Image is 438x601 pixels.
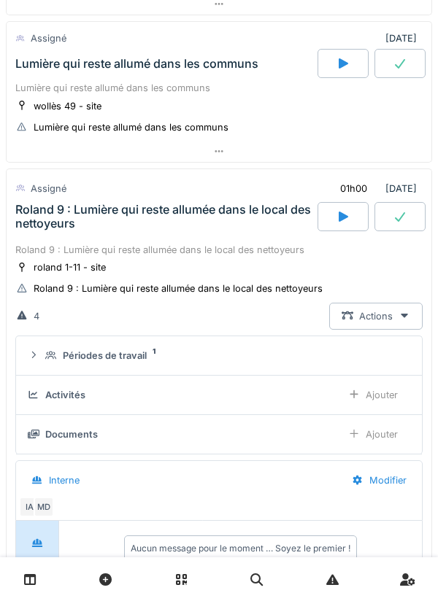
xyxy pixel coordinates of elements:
div: 4 [34,309,39,323]
summary: Périodes de travail1 [22,342,416,369]
div: MD [34,497,54,517]
div: Assigné [31,182,66,195]
div: Documents [45,427,98,441]
div: Lumière qui reste allumé dans les communs [15,57,258,71]
div: Roland 9 : Lumière qui reste allumée dans le local des nettoyeurs [15,243,423,257]
summary: DocumentsAjouter [22,421,416,448]
div: Aucun message pour le moment … Soyez le premier ! [131,542,350,555]
div: Ajouter [336,381,410,408]
div: [DATE] [385,31,423,45]
div: Périodes de travail [63,349,147,362]
div: Roland 9 : Lumière qui reste allumée dans le local des nettoyeurs [15,203,315,230]
div: Ajouter [336,421,410,448]
div: Modifier [339,467,419,494]
div: [DATE] [328,175,423,202]
div: Activités [45,388,85,402]
div: Actions [329,303,423,330]
div: Lumière qui reste allumé dans les communs [34,120,228,134]
div: wollès 49 - site [34,99,101,113]
div: roland 1-11 - site [34,260,106,274]
div: Lumière qui reste allumé dans les communs [15,81,423,95]
div: IA [19,497,39,517]
div: 01h00 [340,182,367,195]
div: Roland 9 : Lumière qui reste allumée dans le local des nettoyeurs [34,282,323,295]
div: Interne [49,473,80,487]
summary: ActivitésAjouter [22,381,416,408]
div: Assigné [31,31,66,45]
